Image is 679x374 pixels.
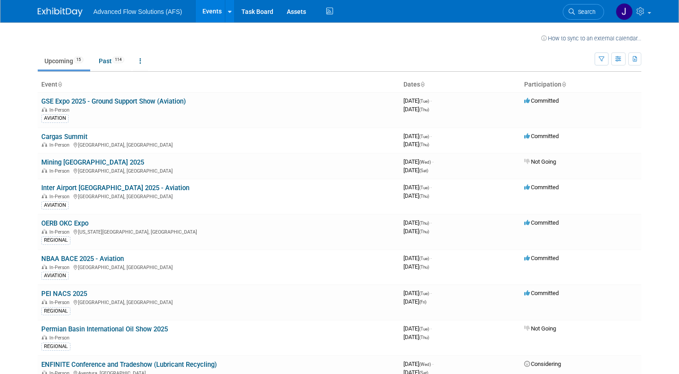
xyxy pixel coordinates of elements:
[419,142,429,147] span: (Thu)
[403,334,429,340] span: [DATE]
[524,255,559,261] span: Committed
[403,228,429,235] span: [DATE]
[41,343,70,351] div: REGIONAL
[419,229,429,234] span: (Thu)
[41,228,396,235] div: [US_STATE][GEOGRAPHIC_DATA], [GEOGRAPHIC_DATA]
[42,300,47,304] img: In-Person Event
[419,160,431,165] span: (Wed)
[541,35,641,42] a: How to sync to an external calendar...
[41,298,396,305] div: [GEOGRAPHIC_DATA], [GEOGRAPHIC_DATA]
[524,361,561,367] span: Considering
[49,168,72,174] span: In-Person
[419,185,429,190] span: (Tue)
[42,194,47,198] img: In-Person Event
[400,77,521,92] th: Dates
[524,325,556,332] span: Not Going
[575,9,596,15] span: Search
[403,361,434,367] span: [DATE]
[524,133,559,139] span: Committed
[403,298,426,305] span: [DATE]
[49,335,72,341] span: In-Person
[524,184,559,191] span: Committed
[112,57,124,63] span: 114
[41,167,396,174] div: [GEOGRAPHIC_DATA], [GEOGRAPHIC_DATA]
[42,107,47,112] img: In-Person Event
[92,52,131,70] a: Past114
[419,335,429,340] span: (Thu)
[420,81,425,88] a: Sort by Start Date
[41,97,186,105] a: GSE Expo 2025 - Ground Support Show (Aviation)
[41,290,87,298] a: PEI NACS 2025
[42,265,47,269] img: In-Person Event
[42,229,47,234] img: In-Person Event
[41,255,124,263] a: NBAA BACE 2025 - Aviation
[419,99,429,104] span: (Tue)
[49,107,72,113] span: In-Person
[419,362,431,367] span: (Wed)
[419,221,429,226] span: (Thu)
[430,97,432,104] span: -
[403,167,428,174] span: [DATE]
[403,263,429,270] span: [DATE]
[432,158,434,165] span: -
[403,325,432,332] span: [DATE]
[38,77,400,92] th: Event
[430,184,432,191] span: -
[419,291,429,296] span: (Tue)
[419,168,428,173] span: (Sat)
[524,219,559,226] span: Committed
[49,300,72,305] span: In-Person
[403,290,432,296] span: [DATE]
[41,192,396,200] div: [GEOGRAPHIC_DATA], [GEOGRAPHIC_DATA]
[403,255,432,261] span: [DATE]
[42,335,47,339] img: In-Person Event
[41,219,88,227] a: OERB OKC Expo
[38,8,83,17] img: ExhibitDay
[41,263,396,270] div: [GEOGRAPHIC_DATA], [GEOGRAPHIC_DATA]
[432,361,434,367] span: -
[403,106,429,113] span: [DATE]
[41,114,69,122] div: AVIATION
[49,265,72,270] span: In-Person
[419,107,429,112] span: (Thu)
[524,290,559,296] span: Committed
[403,219,432,226] span: [DATE]
[403,141,429,148] span: [DATE]
[430,255,432,261] span: -
[41,184,189,192] a: Inter Airport [GEOGRAPHIC_DATA] 2025 - Aviation
[74,57,83,63] span: 15
[41,158,144,166] a: Mining [GEOGRAPHIC_DATA] 2025
[561,81,566,88] a: Sort by Participation Type
[41,141,396,148] div: [GEOGRAPHIC_DATA], [GEOGRAPHIC_DATA]
[42,168,47,173] img: In-Person Event
[41,272,69,280] div: AVIATION
[403,192,429,199] span: [DATE]
[403,184,432,191] span: [DATE]
[419,265,429,270] span: (Thu)
[41,361,217,369] a: ENFINITE Conference and Tradeshow (Lubricant Recycling)
[41,236,70,244] div: REGIONAL
[49,142,72,148] span: In-Person
[41,201,69,209] div: AVIATION
[93,8,182,15] span: Advanced Flow Solutions (AFS)
[430,219,432,226] span: -
[524,158,556,165] span: Not Going
[41,307,70,315] div: REGIONAL
[521,77,641,92] th: Participation
[38,52,90,70] a: Upcoming15
[49,194,72,200] span: In-Person
[419,256,429,261] span: (Tue)
[524,97,559,104] span: Committed
[403,97,432,104] span: [DATE]
[430,133,432,139] span: -
[419,326,429,331] span: (Tue)
[49,229,72,235] span: In-Person
[41,325,168,333] a: Permian Basin International Oil Show 2025
[42,142,47,147] img: In-Person Event
[419,194,429,199] span: (Thu)
[57,81,62,88] a: Sort by Event Name
[419,134,429,139] span: (Tue)
[403,133,432,139] span: [DATE]
[430,325,432,332] span: -
[41,133,88,141] a: Cargas Summit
